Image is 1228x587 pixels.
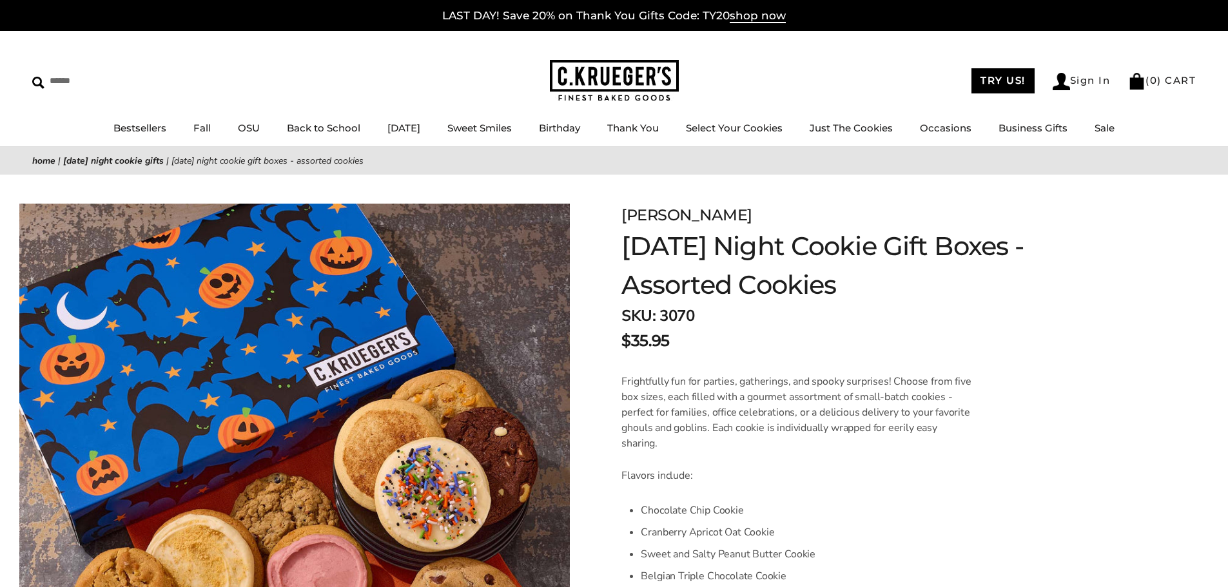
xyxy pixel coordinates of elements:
[1128,74,1196,86] a: (0) CART
[659,305,694,326] span: 3070
[920,122,971,134] a: Occasions
[621,204,1033,227] div: [PERSON_NAME]
[193,122,211,134] a: Fall
[621,329,669,352] span: $35.95
[1128,73,1145,90] img: Bag
[447,122,512,134] a: Sweet Smiles
[1053,73,1111,90] a: Sign In
[621,305,656,326] strong: SKU:
[113,122,166,134] a: Bestsellers
[810,122,893,134] a: Just The Cookies
[442,9,786,23] a: LAST DAY! Save 20% on Thank You Gifts Code: TY20shop now
[1095,122,1115,134] a: Sale
[621,227,1033,304] h1: [DATE] Night Cookie Gift Boxes - Assorted Cookies
[607,122,659,134] a: Thank You
[730,9,786,23] span: shop now
[999,122,1067,134] a: Business Gifts
[641,499,974,521] li: Chocolate Chip Cookie
[238,122,260,134] a: OSU
[621,374,974,451] p: Frightfully fun for parties, gatherings, and spooky surprises! Choose from five box sizes, each f...
[1150,74,1158,86] span: 0
[387,122,420,134] a: [DATE]
[32,153,1196,168] nav: breadcrumbs
[58,155,61,167] span: |
[641,521,974,543] li: Cranberry Apricot Oat Cookie
[539,122,580,134] a: Birthday
[166,155,169,167] span: |
[621,468,974,483] p: Flavors include:
[32,77,44,89] img: Search
[686,122,783,134] a: Select Your Cookies
[641,565,974,587] li: Belgian Triple Chocolate Cookie
[32,71,186,91] input: Search
[32,155,55,167] a: Home
[971,68,1035,93] a: TRY US!
[641,543,974,565] li: Sweet and Salty Peanut Butter Cookie
[1053,73,1070,90] img: Account
[171,155,364,167] span: [DATE] Night Cookie Gift Boxes - Assorted Cookies
[287,122,360,134] a: Back to School
[550,60,679,102] img: C.KRUEGER'S
[63,155,164,167] a: [DATE] Night Cookie Gifts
